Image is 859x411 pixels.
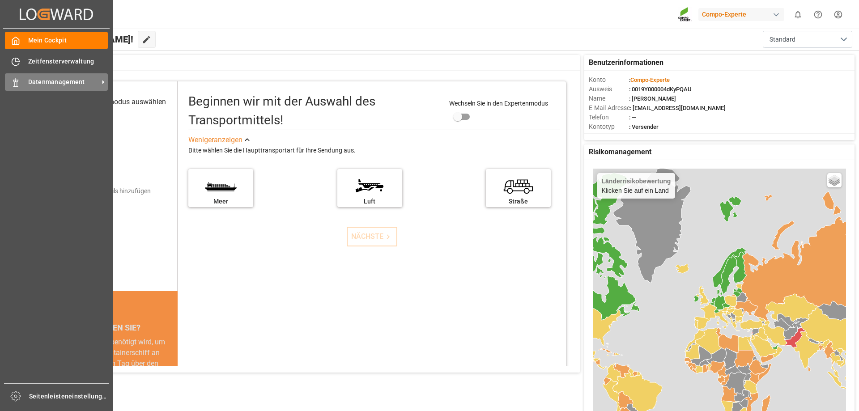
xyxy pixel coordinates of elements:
[28,58,94,65] font: Zeitfensterverwaltung
[28,37,67,44] font: Mein Cockpit
[5,32,108,49] a: Mein Cockpit
[214,136,242,144] font: anzeigen
[188,147,356,154] font: Bitte wählen Sie die Haupttransportart für Ihre Sendung aus.
[188,92,440,130] div: Beginnen wir mit der Auswahl des Transportmittels!
[509,198,528,205] font: Straße
[770,36,795,43] font: Standard
[763,31,852,48] button: Menü öffnen
[629,76,630,83] font: :
[589,58,663,67] font: Benutzerinformationen
[5,52,108,70] a: Zeitfensterverwaltung
[589,148,651,156] font: Risikomanagement
[630,76,670,83] font: Compo-Experte
[589,95,605,102] font: Name
[29,393,110,400] font: Seitenleisteneinstellungen
[589,104,630,111] font: E-Mail-Adresse
[629,86,692,93] font: : 0019Y000004dKyPQAU
[589,85,612,93] font: Ausweis
[678,7,692,22] img: Screenshot%202023-09-29%20at%2010.02.21.png_1712312052.png
[364,198,375,205] font: Luft
[589,114,609,121] font: Telefon
[788,4,808,25] button: zeige 0 neue Benachrichtigungen
[630,105,726,111] font: : [EMAIL_ADDRESS][DOMAIN_NAME]
[28,78,85,85] font: Datenmanagement
[188,136,214,144] font: Weniger
[589,123,615,130] font: Kontotyp
[347,227,397,246] button: NÄCHSTE
[602,187,669,194] font: Klicken Sie auf ein Land
[213,198,228,205] font: Meer
[77,97,166,106] font: Transportmodus auswählen
[629,123,659,130] font: : Versender
[827,173,842,187] a: Ebenen
[188,94,375,127] font: Beginnen wir mit der Auswahl des Transportmittels!
[37,34,133,45] font: Hallo [PERSON_NAME]!
[589,76,606,83] font: Konto
[808,4,828,25] button: Hilfecenter
[698,6,788,23] button: Compo-Experte
[602,178,671,185] font: Länderrisikobewertung
[702,11,746,18] font: Compo-Experte
[449,100,548,107] font: Wechseln Sie in den Expertenmodus
[629,114,636,121] font: : —
[351,232,383,241] font: NÄCHSTE
[85,323,140,332] font: WUSSTEN SIE?
[77,187,151,195] font: Versanddetails hinzufügen
[629,95,676,102] font: : [PERSON_NAME]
